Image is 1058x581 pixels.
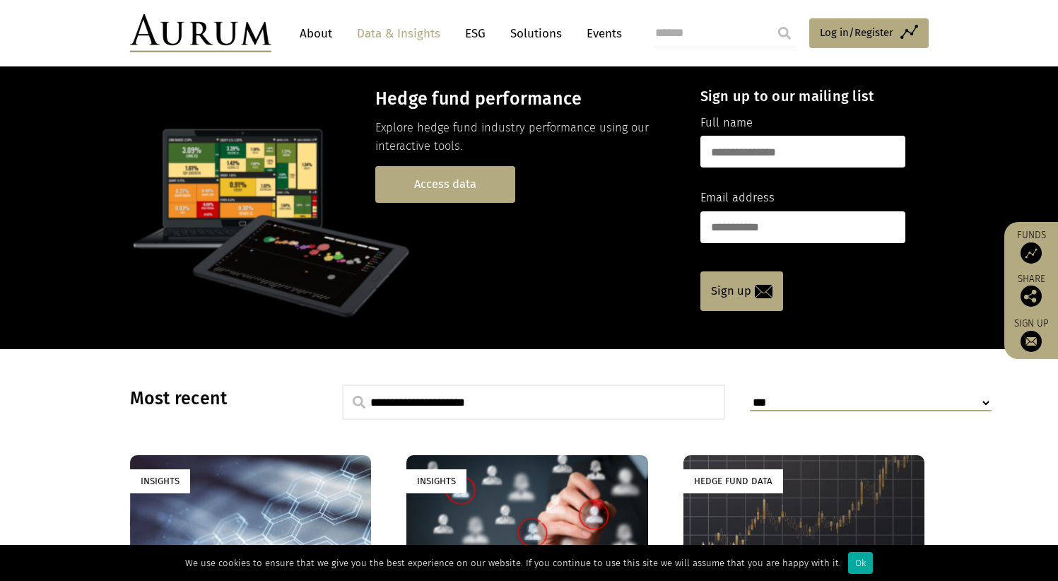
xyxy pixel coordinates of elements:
div: Share [1011,274,1051,307]
h3: Hedge fund performance [375,88,676,110]
a: About [293,20,339,47]
a: Data & Insights [350,20,447,47]
h3: Most recent [130,388,307,409]
a: Log in/Register [809,18,929,48]
a: Funds [1011,229,1051,264]
a: Solutions [503,20,569,47]
img: Access Funds [1021,242,1042,264]
img: email-icon [755,285,772,298]
a: Access data [375,166,515,202]
div: Insights [406,469,466,493]
a: Events [580,20,622,47]
div: Hedge Fund Data [683,469,783,493]
a: ESG [458,20,493,47]
h4: Sign up to our mailing list [700,88,905,105]
div: Insights [130,469,190,493]
a: Sign up [1011,317,1051,352]
div: Ok [848,552,873,574]
input: Submit [770,19,799,47]
span: Log in/Register [820,24,893,41]
img: Share this post [1021,286,1042,307]
p: Explore hedge fund industry performance using our interactive tools. [375,119,676,156]
img: search.svg [353,396,365,409]
label: Email address [700,189,775,207]
a: Sign up [700,271,783,311]
img: Aurum [130,14,271,52]
label: Full name [700,114,753,132]
img: Sign up to our newsletter [1021,331,1042,352]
